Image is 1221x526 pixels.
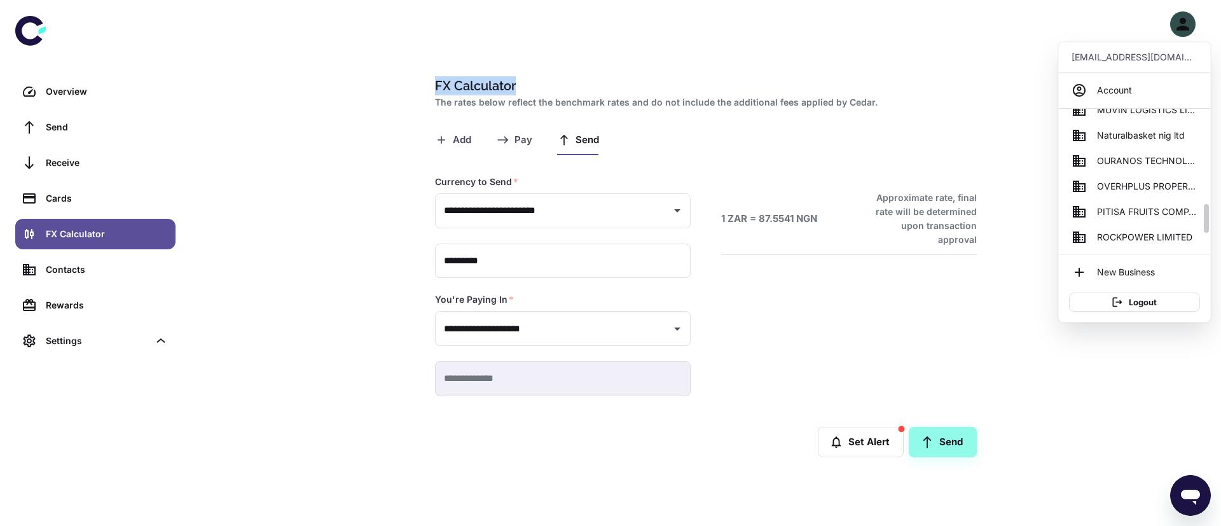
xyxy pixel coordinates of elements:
span: Naturalbasket nig ltd [1097,128,1185,142]
button: Logout [1069,293,1200,312]
span: OVERHPLUS PROPERTIES LIMITED [1097,179,1197,193]
span: OURANOS TECHNOLOGIES LIMITED [1097,154,1197,168]
a: Account [1064,78,1205,103]
p: [EMAIL_ADDRESS][DOMAIN_NAME] [1072,50,1197,64]
span: MUVIN LOGISTICS LIMITED [1097,103,1197,117]
span: ROCKPOWER LIMITED [1097,230,1192,244]
li: New Business [1064,260,1205,285]
span: PITISA FRUITS COMPANY NIGERIA LIMITED [1097,205,1197,219]
iframe: Button to launch messaging window [1170,475,1211,516]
